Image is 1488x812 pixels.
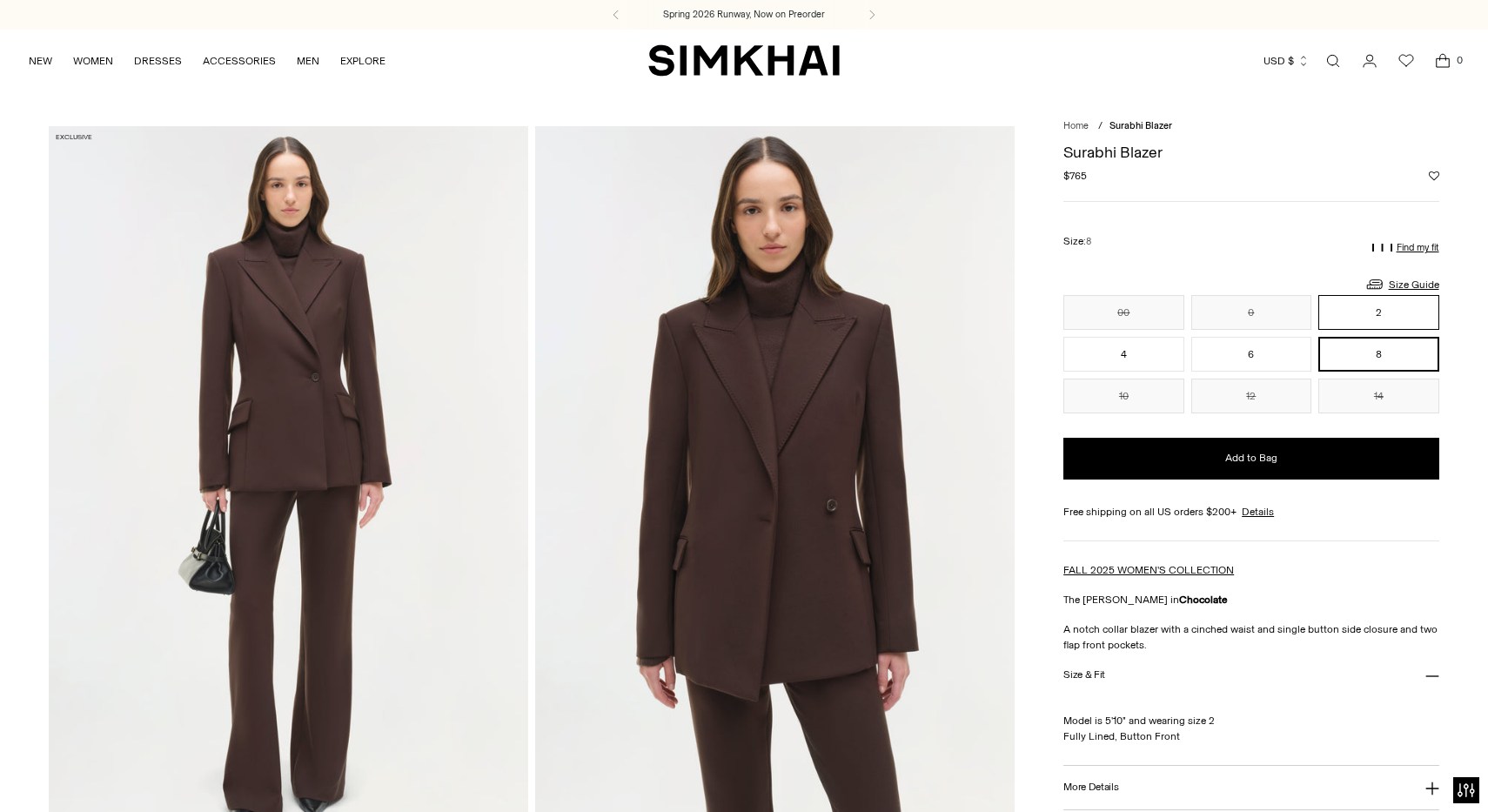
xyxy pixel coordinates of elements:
a: MEN [297,42,319,80]
a: ACCESSORIES [203,42,276,80]
a: Home [1063,120,1089,131]
a: FALL 2025 WOMEN'S COLLECTION [1063,564,1234,576]
a: Wishlist [1389,44,1424,78]
button: 8 [1318,337,1438,372]
p: Model is 5'10" and wearing size 2 Fully Lined, Button Front [1063,697,1438,744]
button: 10 [1063,379,1183,413]
span: Add to Bag [1225,451,1277,466]
span: 0 [1451,52,1467,68]
a: DRESSES [134,42,182,80]
label: Size: [1063,233,1091,250]
button: Size & Fit [1063,653,1438,697]
button: 0 [1191,295,1311,330]
a: Open cart modal [1425,44,1460,78]
p: The [PERSON_NAME] in [1063,592,1438,607]
a: Details [1242,504,1274,520]
div: / [1098,119,1103,134]
button: USD $ [1263,42,1310,80]
nav: breadcrumbs [1063,119,1438,134]
a: NEW [29,42,52,80]
button: More Details [1063,766,1438,810]
button: 6 [1191,337,1311,372]
p: A notch collar blazer with a cinched waist and single button side closure and two flap front pock... [1063,621,1438,653]
button: 2 [1318,295,1438,330]
a: Open search modal [1316,44,1351,78]
button: 00 [1063,295,1183,330]
a: EXPLORE [340,42,385,80]
a: Go to the account page [1352,44,1387,78]
div: Free shipping on all US orders $200+ [1063,504,1438,520]
span: 8 [1086,236,1091,247]
span: Surabhi Blazer [1109,120,1172,131]
button: Add to Bag [1063,438,1438,480]
span: $765 [1063,168,1087,184]
a: SIMKHAI [648,44,840,77]
a: Size Guide [1364,273,1439,295]
a: WOMEN [73,42,113,80]
button: 12 [1191,379,1311,413]
strong: Chocolate [1179,594,1228,606]
a: Spring 2026 Runway, Now on Preorder [663,8,825,22]
h3: More Details [1063,782,1118,793]
button: Add to Wishlist [1429,171,1439,181]
button: 14 [1318,379,1438,413]
h3: Size & Fit [1063,669,1105,681]
button: 4 [1063,337,1183,372]
h1: Surabhi Blazer [1063,144,1438,160]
